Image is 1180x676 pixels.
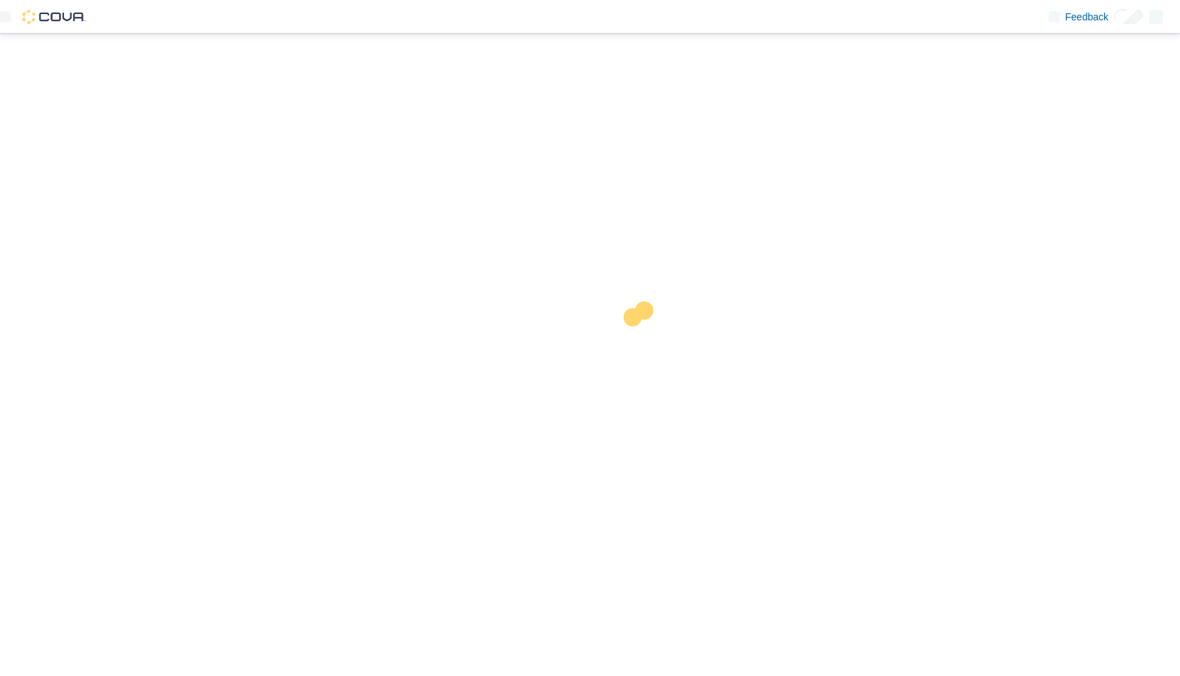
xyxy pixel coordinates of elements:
span: Dark Mode [1114,24,1115,25]
input: Dark Mode [1114,9,1143,24]
a: Feedback [1049,3,1108,31]
img: Cova [22,10,86,24]
span: Feedback [1066,10,1108,24]
img: cova-loader [590,291,695,396]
